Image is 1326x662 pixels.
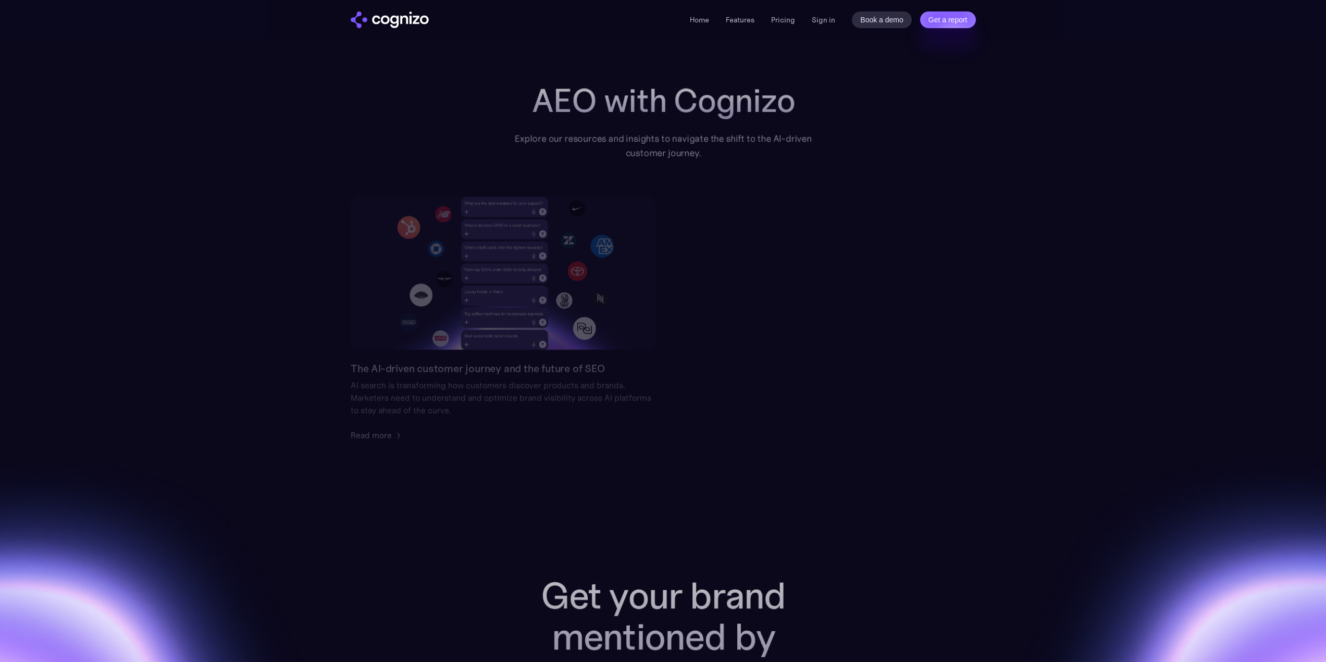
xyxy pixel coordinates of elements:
[351,11,429,28] img: cognizo logo
[812,14,835,26] a: Sign in
[771,15,795,24] a: Pricing
[351,429,392,441] div: Read more
[351,360,605,377] h2: The AI-driven customer journey and the future of SEO
[351,196,655,441] a: The AI-driven customer journey and the future of SEOAI search is transforming how customers disco...
[351,379,655,416] div: AI search is transforming how customers discover products and brands. Marketers need to understan...
[726,15,754,24] a: Features
[444,82,882,119] h2: AEO with Cognizo
[852,11,912,28] a: Book a demo
[351,11,429,28] a: home
[503,131,823,160] div: Explore our resources and insights to navigate the shift to the AI-driven customer journey.
[690,15,709,24] a: Home
[920,11,976,28] a: Get a report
